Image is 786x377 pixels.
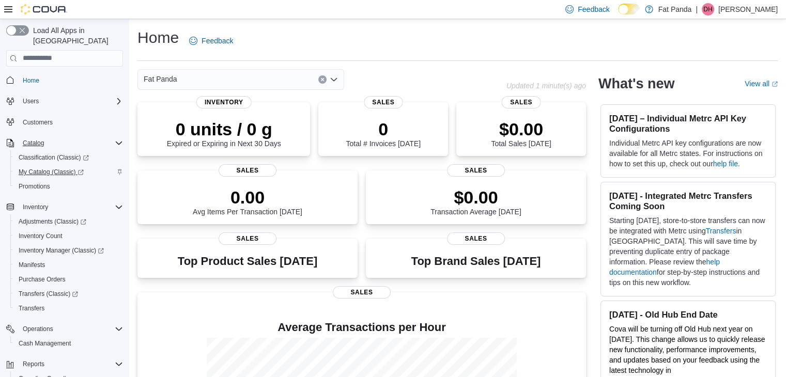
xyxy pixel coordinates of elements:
span: My Catalog (Classic) [14,166,123,178]
span: Transfers (Classic) [19,290,78,298]
span: Inventory [19,201,123,213]
a: View allExternal link [745,80,778,88]
p: Fat Panda [658,3,692,15]
span: Home [23,76,39,85]
h3: [DATE] - Integrated Metrc Transfers Coming Soon [609,191,767,211]
a: Home [19,74,43,87]
a: Transfers [706,227,736,235]
button: Customers [2,115,127,130]
button: Catalog [2,136,127,150]
span: Adjustments (Classic) [14,215,123,228]
span: Inventory [23,203,48,211]
span: Cash Management [19,339,71,348]
span: Purchase Orders [19,275,66,284]
span: Classification (Classic) [14,151,123,164]
div: Transaction Average [DATE] [430,187,521,216]
a: help file [713,160,738,168]
span: Sales [219,164,276,177]
span: Inventory Manager (Classic) [14,244,123,257]
a: Transfers [14,302,49,315]
span: Sales [447,232,505,245]
p: 0.00 [193,187,302,208]
span: Feedback [578,4,609,14]
a: Classification (Classic) [14,151,93,164]
span: Operations [19,323,123,335]
p: | [696,3,698,15]
button: Users [2,94,127,108]
span: Feedback [202,36,233,46]
span: Adjustments (Classic) [19,217,86,226]
button: Transfers [10,301,127,316]
p: 0 units / 0 g [167,119,281,139]
button: Home [2,73,127,88]
a: My Catalog (Classic) [14,166,88,178]
div: Avg Items Per Transaction [DATE] [193,187,302,216]
a: Inventory Manager (Classic) [10,243,127,258]
span: Purchase Orders [14,273,123,286]
span: Operations [23,325,53,333]
a: Adjustments (Classic) [14,215,90,228]
button: Open list of options [330,75,338,84]
button: Catalog [19,137,48,149]
button: Users [19,95,43,107]
button: Clear input [318,75,327,84]
span: Catalog [19,137,123,149]
a: Customers [19,116,57,129]
span: Sales [364,96,403,108]
span: Sales [219,232,276,245]
span: Transfers [14,302,123,315]
h1: Home [137,27,179,48]
button: Operations [19,323,57,335]
span: Users [19,95,123,107]
span: Load All Apps in [GEOGRAPHIC_DATA] [29,25,123,46]
h3: Top Product Sales [DATE] [178,255,317,268]
h3: [DATE] – Individual Metrc API Key Configurations [609,113,767,134]
span: DH [703,3,712,15]
a: help documentation [609,258,720,276]
span: Users [23,97,39,105]
span: Sales [447,164,505,177]
h2: What's new [598,75,674,92]
input: Dark Mode [618,4,640,14]
span: Fat Panda [144,73,177,85]
span: Transfers [19,304,44,312]
span: Manifests [14,259,123,271]
h3: [DATE] - Old Hub End Date [609,309,767,320]
span: Classification (Classic) [19,153,89,162]
a: Adjustments (Classic) [10,214,127,229]
a: Feedback [185,30,237,51]
a: My Catalog (Classic) [10,165,127,179]
span: Home [19,74,123,87]
span: Reports [19,358,123,370]
span: Reports [23,360,44,368]
span: Inventory Count [14,230,123,242]
a: Inventory Count [14,230,67,242]
div: Total # Invoices [DATE] [346,119,420,148]
span: Manifests [19,261,45,269]
p: Updated 1 minute(s) ago [506,82,586,90]
img: Cova [21,4,67,14]
a: Promotions [14,180,54,193]
p: Individual Metrc API key configurations are now available for all Metrc states. For instructions ... [609,138,767,169]
a: Manifests [14,259,49,271]
span: Inventory [196,96,252,108]
span: Sales [333,286,391,299]
span: Inventory Count [19,232,63,240]
span: Transfers (Classic) [14,288,123,300]
button: Inventory [19,201,52,213]
a: Classification (Classic) [10,150,127,165]
button: Promotions [10,179,127,194]
span: Catalog [23,139,44,147]
button: Reports [19,358,49,370]
p: $0.00 [491,119,551,139]
button: Manifests [10,258,127,272]
p: [PERSON_NAME] [718,3,778,15]
div: Devin Harder [702,3,714,15]
a: Transfers (Classic) [14,288,82,300]
h3: Top Brand Sales [DATE] [411,255,541,268]
span: Customers [23,118,53,127]
button: Operations [2,322,127,336]
p: $0.00 [430,187,521,208]
a: Cash Management [14,337,75,350]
